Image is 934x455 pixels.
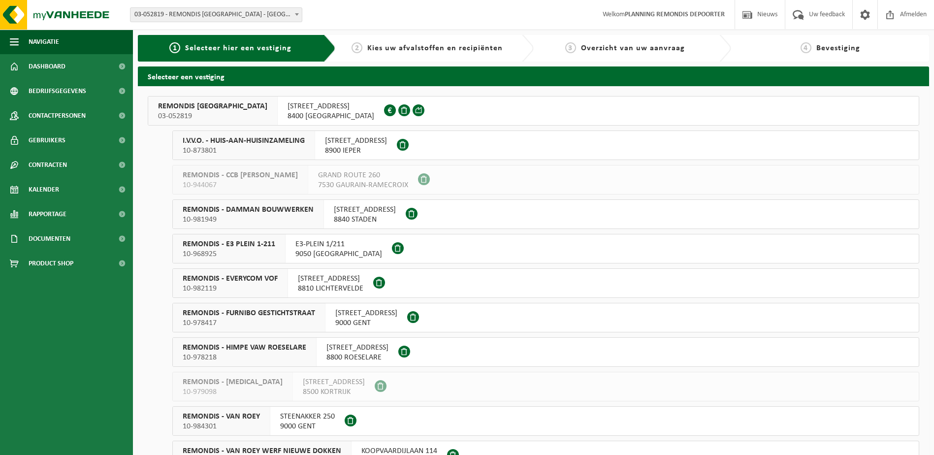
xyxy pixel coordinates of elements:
[183,387,283,397] span: 10-979098
[318,170,408,180] span: GRAND ROUTE 260
[334,205,396,215] span: [STREET_ADDRESS]
[288,101,374,111] span: [STREET_ADDRESS]
[183,412,260,422] span: REMONDIS - VAN ROEY
[29,227,70,251] span: Documenten
[148,96,919,126] button: REMONDIS [GEOGRAPHIC_DATA] 03-052819 [STREET_ADDRESS]8400 [GEOGRAPHIC_DATA]
[183,170,298,180] span: REMONDIS - CCB [PERSON_NAME]
[172,303,919,332] button: REMONDIS - FURNIBO GESTICHTSTRAAT 10-978417 [STREET_ADDRESS]9000 GENT
[183,422,260,431] span: 10-984301
[581,44,685,52] span: Overzicht van uw aanvraag
[352,42,362,53] span: 2
[172,199,919,229] button: REMONDIS - DAMMAN BOUWWERKEN 10-981949 [STREET_ADDRESS]8840 STADEN
[303,387,365,397] span: 8500 KORTRIJK
[295,249,382,259] span: 9050 [GEOGRAPHIC_DATA]
[130,7,302,22] span: 03-052819 - REMONDIS WEST-VLAANDEREN - OOSTENDE
[318,180,408,190] span: 7530 GAURAIN-RAMECROIX
[334,215,396,225] span: 8840 STADEN
[295,239,382,249] span: E3-PLEIN 1/211
[172,406,919,436] button: REMONDIS - VAN ROEY 10-984301 STEENAKKER 2509000 GENT
[335,318,397,328] span: 9000 GENT
[29,79,86,103] span: Bedrijfsgegevens
[29,177,59,202] span: Kalender
[280,412,335,422] span: STEENAKKER 250
[326,343,388,353] span: [STREET_ADDRESS]
[183,239,275,249] span: REMONDIS - E3 PLEIN 1-211
[325,136,387,146] span: [STREET_ADDRESS]
[130,8,302,22] span: 03-052819 - REMONDIS WEST-VLAANDEREN - OOSTENDE
[183,318,315,328] span: 10-978417
[29,153,67,177] span: Contracten
[29,30,59,54] span: Navigatie
[172,234,919,263] button: REMONDIS - E3 PLEIN 1-211 10-968925 E3-PLEIN 1/2119050 [GEOGRAPHIC_DATA]
[183,180,298,190] span: 10-944067
[158,111,267,121] span: 03-052819
[158,101,267,111] span: REMONDIS [GEOGRAPHIC_DATA]
[801,42,811,53] span: 4
[183,215,314,225] span: 10-981949
[183,274,278,284] span: REMONDIS - EVERYCOM VOF
[625,11,725,18] strong: PLANNING REMONDIS DEPOORTER
[183,353,306,362] span: 10-978218
[29,128,65,153] span: Gebruikers
[169,42,180,53] span: 1
[185,44,291,52] span: Selecteer hier een vestiging
[29,202,66,227] span: Rapportage
[565,42,576,53] span: 3
[325,146,387,156] span: 8900 IEPER
[326,353,388,362] span: 8800 ROESELARE
[172,268,919,298] button: REMONDIS - EVERYCOM VOF 10-982119 [STREET_ADDRESS]8810 LICHTERVELDE
[183,205,314,215] span: REMONDIS - DAMMAN BOUWWERKEN
[29,54,65,79] span: Dashboard
[367,44,503,52] span: Kies uw afvalstoffen en recipiënten
[335,308,397,318] span: [STREET_ADDRESS]
[172,337,919,367] button: REMONDIS - HIMPE VAW ROESELARE 10-978218 [STREET_ADDRESS]8800 ROESELARE
[183,146,305,156] span: 10-873801
[138,66,929,86] h2: Selecteer een vestiging
[816,44,860,52] span: Bevestiging
[298,274,363,284] span: [STREET_ADDRESS]
[183,136,305,146] span: I.V.V.O. - HUIS-AAN-HUISINZAMELING
[172,130,919,160] button: I.V.V.O. - HUIS-AAN-HUISINZAMELING 10-873801 [STREET_ADDRESS]8900 IEPER
[183,284,278,293] span: 10-982119
[288,111,374,121] span: 8400 [GEOGRAPHIC_DATA]
[298,284,363,293] span: 8810 LICHTERVELDE
[183,249,275,259] span: 10-968925
[183,308,315,318] span: REMONDIS - FURNIBO GESTICHTSTRAAT
[303,377,365,387] span: [STREET_ADDRESS]
[183,377,283,387] span: REMONDIS - [MEDICAL_DATA]
[29,103,86,128] span: Contactpersonen
[183,343,306,353] span: REMONDIS - HIMPE VAW ROESELARE
[29,251,73,276] span: Product Shop
[280,422,335,431] span: 9000 GENT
